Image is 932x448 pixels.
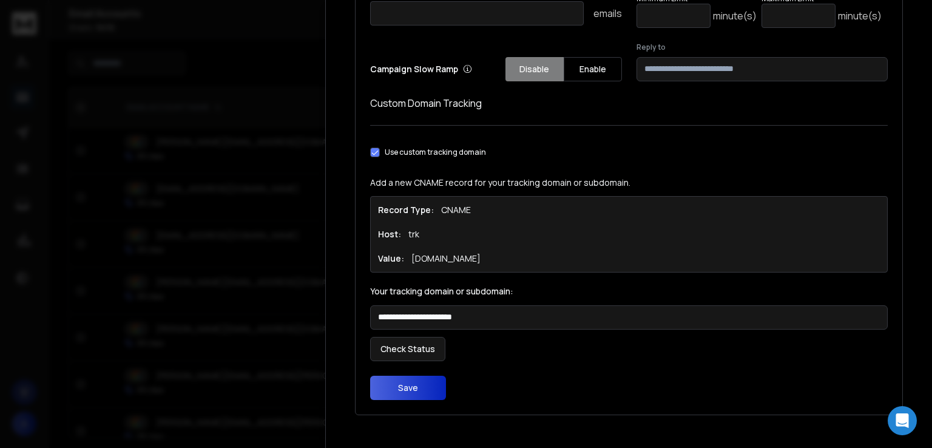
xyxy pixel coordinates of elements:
[370,376,446,400] button: Save
[370,287,888,296] label: Your tracking domain or subdomain:
[564,57,622,81] button: Enable
[838,8,882,23] p: minute(s)
[713,8,757,23] p: minute(s)
[408,228,419,240] p: trk
[378,204,434,216] h1: Record Type:
[370,96,888,110] h1: Custom Domain Tracking
[378,253,404,265] h1: Value:
[411,253,481,265] p: [DOMAIN_NAME]
[378,228,401,240] h1: Host:
[441,204,471,216] p: CNAME
[370,63,472,75] p: Campaign Slow Ramp
[637,42,888,52] label: Reply to
[385,148,486,157] label: Use custom tracking domain
[593,6,622,21] p: emails
[888,406,917,435] div: Open Intercom Messenger
[370,177,888,189] p: Add a new CNAME record for your tracking domain or subdomain.
[505,57,564,81] button: Disable
[370,337,445,361] button: Check Status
